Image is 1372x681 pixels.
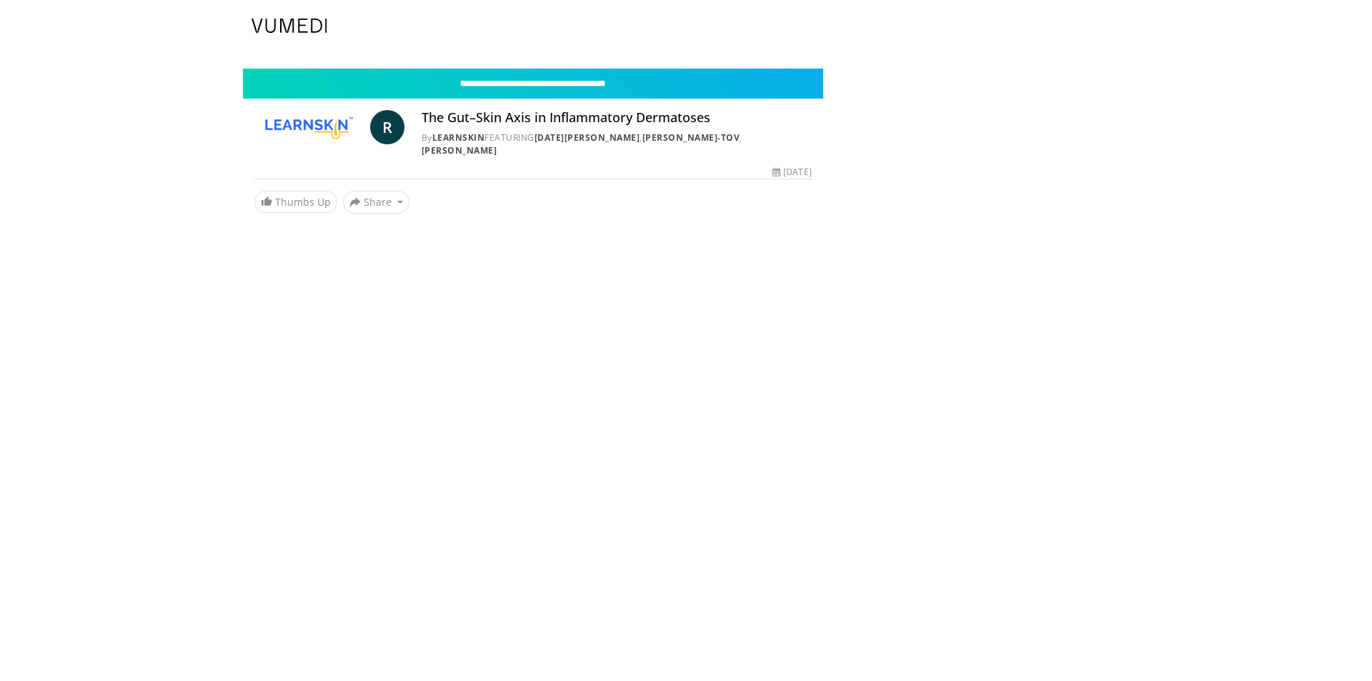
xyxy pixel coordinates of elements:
img: VuMedi Logo [252,19,327,33]
div: [DATE] [772,166,811,179]
a: R [370,110,404,144]
a: LearnSkin [432,131,485,144]
img: LearnSkin [254,110,364,144]
a: Thumbs Up [254,191,337,213]
button: Share [343,191,409,214]
h4: The Gut–Skin Axis in Inflammatory Dermatoses [422,110,812,126]
a: [PERSON_NAME]-Tov [642,131,740,144]
a: [PERSON_NAME] [422,144,497,156]
div: By FEATURING , , [422,131,812,157]
a: [DATE][PERSON_NAME] [535,131,640,144]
